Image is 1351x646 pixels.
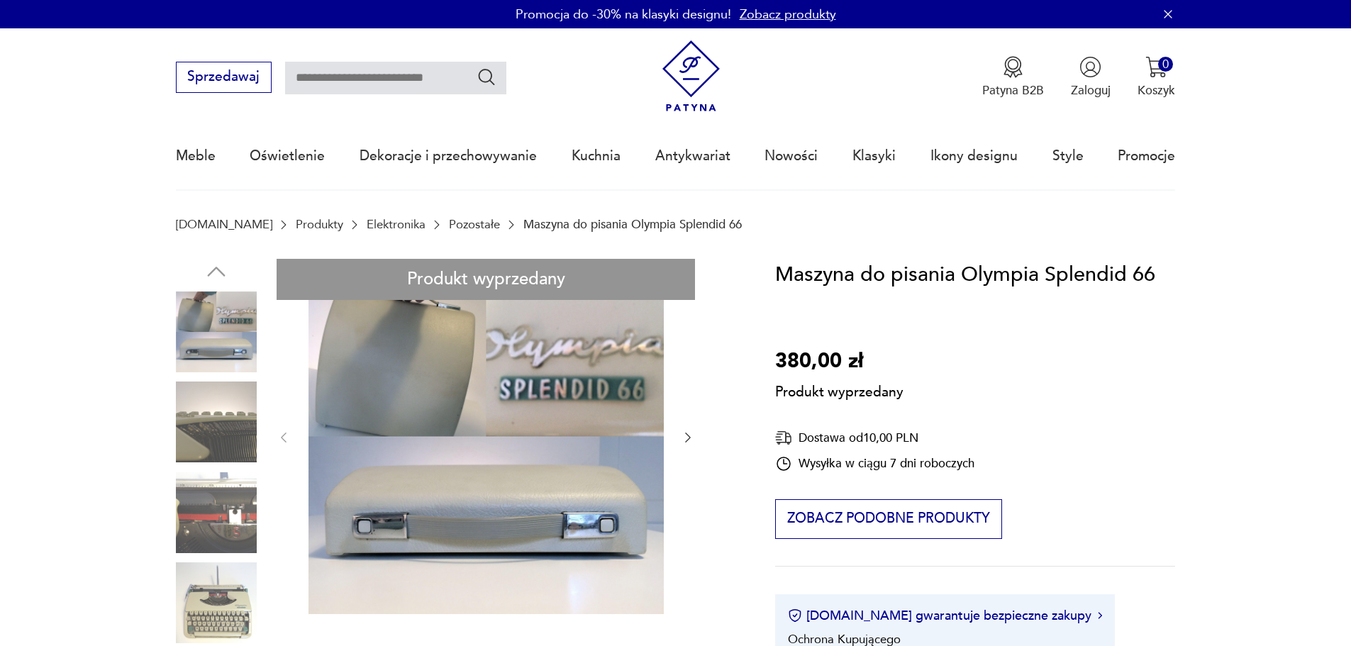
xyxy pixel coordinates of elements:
a: Ikona medaluPatyna B2B [982,56,1044,99]
p: Maszyna do pisania Olympia Splendid 66 [523,218,742,231]
a: Promocje [1118,123,1175,189]
img: Patyna - sklep z meblami i dekoracjami vintage [655,40,727,112]
a: Zobacz produkty [740,6,836,23]
img: Ikona koszyka [1145,56,1167,78]
a: Klasyki [852,123,896,189]
p: Patyna B2B [982,82,1044,99]
h1: Maszyna do pisania Olympia Splendid 66 [775,259,1155,291]
a: Kuchnia [572,123,621,189]
button: Sprzedawaj [176,62,272,93]
a: Nowości [765,123,818,189]
p: Promocja do -30% na klasyki designu! [516,6,731,23]
img: Ikonka użytkownika [1079,56,1101,78]
img: Ikona medalu [1002,56,1024,78]
p: 380,00 zł [775,345,904,378]
a: Elektronika [367,218,426,231]
a: Pozostałe [449,218,500,231]
img: Ikona strzałki w prawo [1098,612,1102,619]
div: Dostawa od 10,00 PLN [775,429,974,447]
img: Ikona certyfikatu [788,608,802,623]
a: Style [1052,123,1084,189]
a: [DOMAIN_NAME] [176,218,272,231]
a: Oświetlenie [250,123,325,189]
a: Ikony designu [930,123,1018,189]
div: Wysyłka w ciągu 7 dni roboczych [775,455,974,472]
a: Antykwariat [655,123,730,189]
button: Zobacz podobne produkty [775,499,1001,539]
div: 0 [1158,57,1173,72]
button: 0Koszyk [1138,56,1175,99]
a: Meble [176,123,216,189]
button: Zaloguj [1071,56,1111,99]
img: Ikona dostawy [775,429,792,447]
button: [DOMAIN_NAME] gwarantuje bezpieczne zakupy [788,607,1102,625]
p: Produkt wyprzedany [775,378,904,402]
a: Produkty [296,218,343,231]
p: Zaloguj [1071,82,1111,99]
a: Dekoracje i przechowywanie [360,123,537,189]
button: Szukaj [477,67,497,87]
p: Koszyk [1138,82,1175,99]
a: Sprzedawaj [176,72,272,84]
button: Patyna B2B [982,56,1044,99]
